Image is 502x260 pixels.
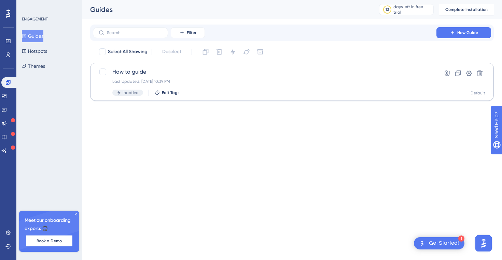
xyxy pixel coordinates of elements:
button: Guides [22,30,43,42]
span: Meet our onboarding experts 🎧 [25,216,74,233]
div: Last Updated: [DATE] 10:39 PM [112,79,417,84]
span: New Guide [457,30,478,35]
div: Open Get Started! checklist, remaining modules: 1 [414,237,464,249]
span: Complete Installation [445,7,488,12]
button: Book a Demo [26,235,72,246]
span: Inactive [123,90,138,95]
span: How to guide [112,68,417,76]
button: Deselect [156,46,187,58]
span: Edit Tags [162,90,180,95]
button: Filter [171,27,205,38]
button: Complete Installation [439,4,494,15]
div: ENGAGEMENT [22,16,48,22]
input: Search [107,30,162,35]
span: Select All Showing [108,48,148,56]
button: New Guide [436,27,491,38]
img: launcher-image-alternative-text [418,239,426,247]
iframe: UserGuiding AI Assistant Launcher [473,233,494,254]
div: Get Started! [429,240,459,247]
button: Themes [22,60,45,72]
div: 1 [458,235,464,242]
div: days left in free trial [393,4,431,15]
span: Need Help? [16,2,43,10]
button: Hotspots [22,45,47,57]
div: Guides [90,5,362,14]
button: Edit Tags [154,90,180,95]
div: 13 [386,7,389,12]
span: Filter [187,30,196,35]
div: Default [471,90,485,96]
span: Deselect [162,48,181,56]
span: Book a Demo [37,238,62,244]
